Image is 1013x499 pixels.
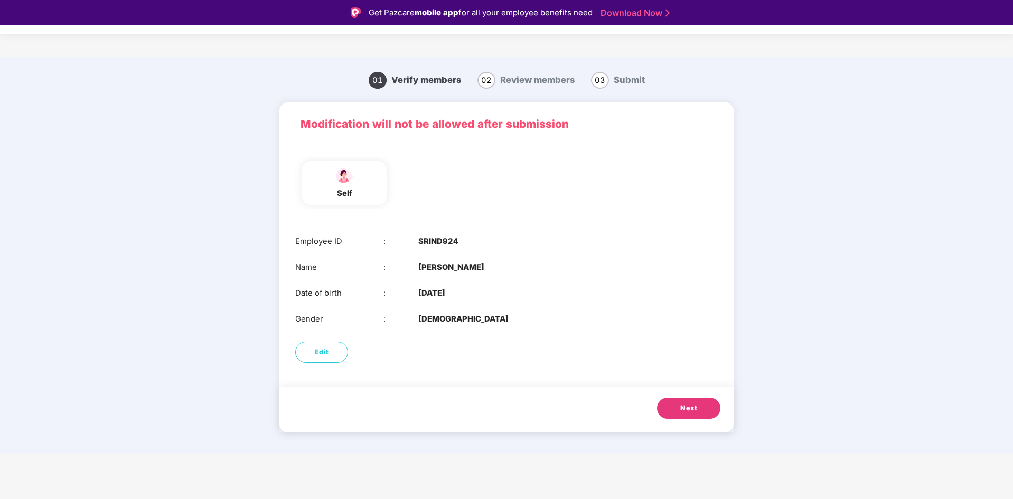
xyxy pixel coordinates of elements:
b: SRIND924 [418,236,458,248]
div: Name [295,261,383,274]
span: 03 [591,72,609,89]
div: self [331,187,358,200]
span: 02 [477,72,495,89]
div: : [383,287,419,299]
p: Modification will not be allowed after submission [301,116,712,133]
button: Next [657,398,720,419]
img: Logo [351,7,361,18]
div: : [383,313,419,325]
span: Edit [315,347,329,357]
div: Gender [295,313,383,325]
button: Edit [295,342,348,363]
span: Submit [614,74,645,85]
img: Stroke [665,7,670,18]
img: svg+xml;base64,PHN2ZyBpZD0iU3BvdXNlX2ljb24iIHhtbG5zPSJodHRwOi8vd3d3LnczLm9yZy8yMDAwL3N2ZyIgd2lkdG... [331,166,358,185]
b: [DEMOGRAPHIC_DATA] [418,313,509,325]
div: : [383,261,419,274]
div: Get Pazcare for all your employee benefits need [369,6,593,19]
span: 01 [369,72,387,89]
span: Verify members [391,74,462,85]
div: Employee ID [295,236,383,248]
div: : [383,236,419,248]
b: [PERSON_NAME] [418,261,484,274]
span: Review members [500,74,575,85]
a: Download Now [601,7,667,18]
span: Next [680,403,697,413]
b: [DATE] [418,287,445,299]
strong: mobile app [415,7,458,17]
div: Date of birth [295,287,383,299]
